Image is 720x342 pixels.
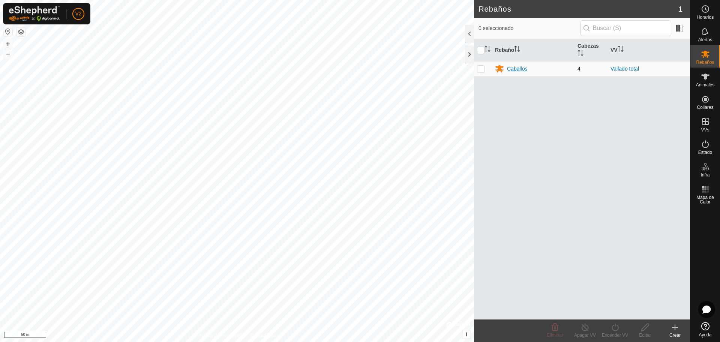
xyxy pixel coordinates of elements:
[250,332,276,339] a: Contáctenos
[507,65,527,73] div: Caballos
[580,20,671,36] input: Buscar (S)
[75,10,81,18] span: V2
[610,66,639,72] a: Vallado total
[478,24,580,32] span: 0 seleccionado
[484,47,490,53] p-sorticon: Activar para ordenar
[462,330,471,339] button: i
[697,15,714,20] span: Horarios
[570,332,600,339] div: Apagar VV
[697,105,713,110] span: Collares
[698,150,712,155] span: Estado
[577,66,580,72] span: 4
[701,128,709,132] span: VVs
[3,49,12,58] button: –
[699,333,712,337] span: Ayuda
[478,5,678,14] h2: Rebaños
[9,6,60,21] img: Logo Gallagher
[547,333,563,338] span: Eliminar
[3,39,12,48] button: +
[466,331,467,337] span: i
[16,27,25,36] button: Capas del Mapa
[607,39,690,62] th: VV
[660,332,690,339] div: Crear
[698,38,712,42] span: Alertas
[3,27,12,36] button: Restablecer Mapa
[678,3,682,15] span: 1
[577,51,583,57] p-sorticon: Activar para ordenar
[696,60,714,65] span: Rebaños
[696,83,714,87] span: Animales
[690,319,720,340] a: Ayuda
[600,332,630,339] div: Encender VV
[514,47,520,53] p-sorticon: Activar para ordenar
[618,47,624,53] p-sorticon: Activar para ordenar
[574,39,607,62] th: Cabezas
[492,39,574,62] th: Rebaño
[700,173,709,177] span: Infra
[630,332,660,339] div: Editar
[198,332,241,339] a: Política de Privacidad
[692,195,718,204] span: Mapa de Calor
